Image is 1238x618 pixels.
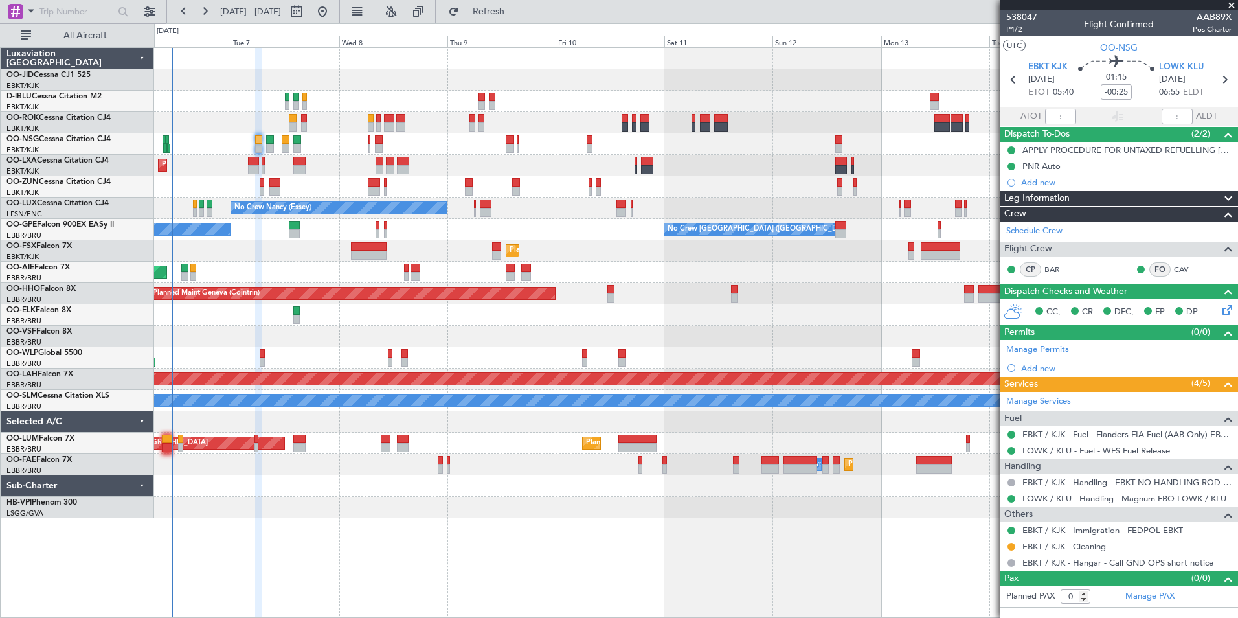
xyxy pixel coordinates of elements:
a: LFSN/ENC [6,209,42,219]
span: DFC, [1114,306,1134,319]
a: OO-SLMCessna Citation XLS [6,392,109,400]
span: Flight Crew [1004,242,1052,257]
a: EBBR/BRU [6,295,41,304]
span: (4/5) [1191,376,1210,390]
div: Flight Confirmed [1084,17,1154,31]
span: Dispatch Checks and Weather [1004,284,1127,299]
div: Sat 11 [664,36,772,47]
a: OO-FSXFalcon 7X [6,242,72,250]
div: No Crew Nancy (Essey) [234,198,311,218]
span: CC, [1046,306,1061,319]
span: OO-LAH [6,371,38,378]
span: AAB89X [1193,10,1232,24]
button: UTC [1003,40,1026,51]
span: Refresh [462,7,516,16]
div: Tue 14 [989,36,1097,47]
span: EBKT KJK [1028,61,1068,74]
div: Add new [1021,363,1232,374]
a: HB-VPIPhenom 300 [6,499,77,507]
a: OO-AIEFalcon 7X [6,264,70,271]
span: OO-ZUN [6,178,39,186]
input: --:-- [1045,109,1076,124]
span: 01:15 [1106,71,1127,84]
a: EBKT/KJK [6,252,39,262]
a: EBKT/KJK [6,145,39,155]
a: EBKT / KJK - Immigration - FEDPOL EBKT [1022,525,1183,536]
span: All Aircraft [34,31,137,40]
span: OO-JID [6,71,34,79]
a: LOWK / KLU - Fuel - WFS Fuel Release [1022,445,1170,456]
span: Pos Charter [1193,24,1232,35]
a: EBBR/BRU [6,444,41,454]
span: Permits [1004,325,1035,340]
div: Planned Maint [GEOGRAPHIC_DATA] ([GEOGRAPHIC_DATA] National) [586,433,820,453]
span: 05:40 [1053,86,1074,99]
span: FP [1155,306,1165,319]
span: (0/0) [1191,571,1210,585]
a: EBKT / KJK - Hangar - Call GND OPS short notice [1022,557,1213,568]
span: OO-ELK [6,306,36,314]
a: EBKT/KJK [6,124,39,133]
div: Mon 13 [881,36,989,47]
span: DP [1186,306,1198,319]
input: Trip Number [39,2,114,21]
span: HB-VPI [6,499,32,507]
a: EBKT / KJK - Cleaning [1022,541,1106,552]
span: OO-AIE [6,264,34,271]
div: Wed 8 [339,36,447,47]
a: OO-ZUNCessna Citation CJ4 [6,178,111,186]
a: EBKT/KJK [6,166,39,176]
a: OO-ROKCessna Citation CJ4 [6,114,111,122]
a: EBBR/BRU [6,338,41,347]
a: EBKT/KJK [6,81,39,91]
span: OO-LUX [6,200,37,207]
div: FO [1149,262,1171,277]
a: EBBR/BRU [6,466,41,475]
span: (0/0) [1191,325,1210,339]
span: ETOT [1028,86,1050,99]
span: OO-VSF [6,328,36,336]
a: OO-LXACessna Citation CJ4 [6,157,109,165]
a: Manage Services [1006,395,1071,408]
div: Planned Maint Kortrijk-[GEOGRAPHIC_DATA] [510,241,660,260]
span: Crew [1004,207,1026,222]
a: EBBR/BRU [6,380,41,390]
div: Tue 7 [231,36,339,47]
button: Refresh [442,1,520,22]
span: OO-GPE [6,221,37,229]
span: Dispatch To-Dos [1004,127,1070,142]
span: Services [1004,377,1038,392]
span: ALDT [1196,110,1217,123]
span: Leg Information [1004,191,1070,206]
span: LOWK KLU [1159,61,1204,74]
div: Planned Maint Geneva (Cointrin) [153,284,260,303]
span: OO-FAE [6,456,36,464]
span: 538047 [1006,10,1037,24]
a: BAR [1044,264,1074,275]
span: [DATE] - [DATE] [220,6,281,17]
a: OO-WLPGlobal 5500 [6,349,82,357]
div: No Crew [GEOGRAPHIC_DATA] ([GEOGRAPHIC_DATA] National) [668,220,884,239]
div: [DATE] [157,26,179,37]
span: ATOT [1020,110,1042,123]
span: Others [1004,507,1033,522]
div: Thu 9 [447,36,556,47]
a: OO-JIDCessna CJ1 525 [6,71,91,79]
a: Schedule Crew [1006,225,1063,238]
a: Manage Permits [1006,343,1069,356]
span: [DATE] [1028,73,1055,86]
a: EBBR/BRU [6,273,41,283]
a: OO-LAHFalcon 7X [6,371,73,378]
div: Fri 10 [556,36,664,47]
span: OO-NSG [6,135,39,143]
div: CP [1020,262,1041,277]
a: EBKT / KJK - Fuel - Flanders FIA Fuel (AAB Only) EBKT / KJK [1022,429,1232,440]
span: OO-SLM [6,392,38,400]
span: OO-LUM [6,435,39,442]
a: OO-GPEFalcon 900EX EASy II [6,221,114,229]
div: APPLY PROCEDURE FOR UNTAXED REFUELLING [GEOGRAPHIC_DATA] [1022,144,1232,155]
a: LSGG/GVA [6,509,43,518]
span: Pax [1004,571,1019,586]
span: OO-LXA [6,157,37,165]
a: EBBR/BRU [6,316,41,326]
